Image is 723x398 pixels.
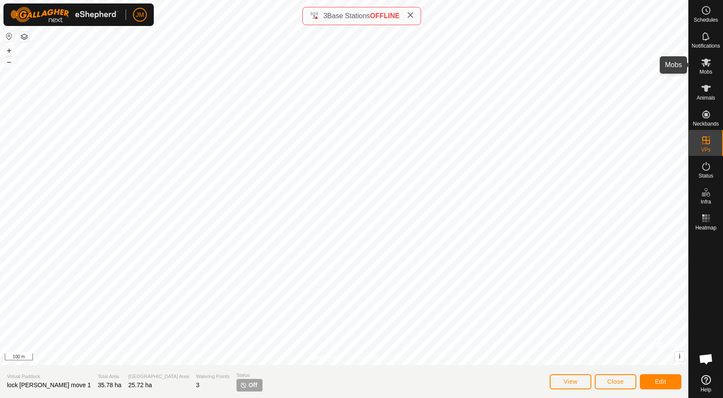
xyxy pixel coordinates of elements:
button: Close [595,374,636,389]
button: Edit [640,374,681,389]
a: Contact Us [353,354,378,362]
img: turn-off [240,382,247,388]
span: Schedules [694,17,718,23]
div: Open chat [693,346,719,372]
span: Notifications [692,43,720,49]
span: Edit [655,378,666,385]
span: Help [700,387,711,392]
span: OFFLINE [370,12,399,19]
span: 25.72 ha [128,382,152,388]
span: Virtual Paddock [7,373,91,380]
span: View [564,378,577,385]
img: Gallagher Logo [10,7,119,23]
span: Status [698,173,713,178]
span: lock [PERSON_NAME] move 1 [7,382,91,388]
span: Total Area [98,373,122,380]
button: i [675,352,684,361]
span: 35.78 ha [98,382,122,388]
span: Heatmap [695,225,717,230]
span: Base Stations [327,12,370,19]
button: – [4,57,14,67]
span: Mobs [700,69,712,74]
span: i [679,353,681,360]
span: Watering Points [196,373,229,380]
span: JM [136,10,144,19]
span: Off [249,381,257,390]
span: Infra [700,199,711,204]
button: View [550,374,591,389]
button: Map Layers [19,32,29,42]
a: Help [689,372,723,396]
a: Privacy Policy [310,354,342,362]
button: Reset Map [4,31,14,42]
span: Neckbands [693,121,719,126]
span: 3 [196,382,199,388]
span: Status [237,372,263,379]
span: [GEOGRAPHIC_DATA] Area [128,373,189,380]
button: + [4,45,14,56]
span: 3 [323,12,327,19]
span: Close [607,378,624,385]
span: VPs [701,147,710,152]
span: Animals [697,95,715,100]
